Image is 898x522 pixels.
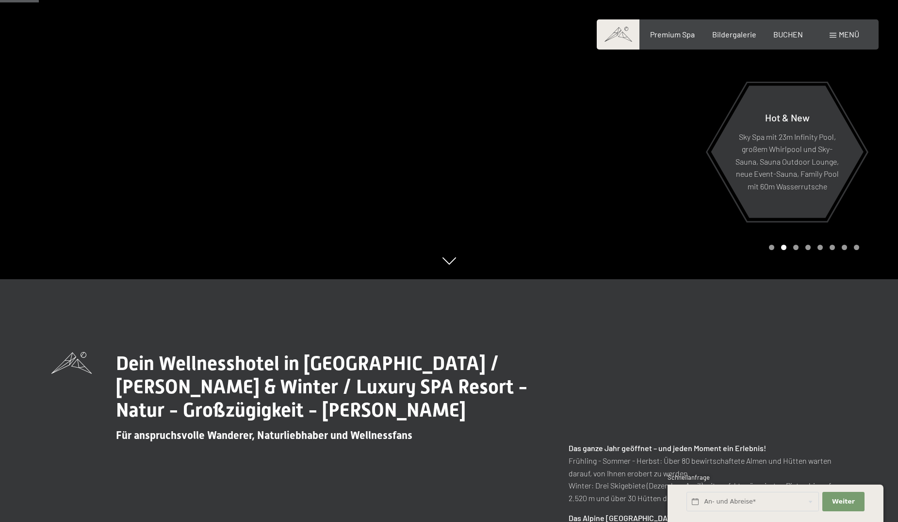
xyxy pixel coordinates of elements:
div: Carousel Page 8 [854,245,859,250]
div: Carousel Page 5 [817,245,823,250]
a: Premium Spa [650,30,695,39]
div: Carousel Page 1 [769,245,774,250]
strong: Das ganze Jahr geöffnet – und jeden Moment ein Erlebnis! [569,443,766,453]
a: Bildergalerie [712,30,756,39]
a: BUCHEN [773,30,803,39]
div: Carousel Page 3 [793,245,799,250]
a: Hot & New Sky Spa mit 23m Infinity Pool, großem Whirlpool und Sky-Sauna, Sauna Outdoor Lounge, ne... [710,85,864,219]
div: Carousel Page 2 (Current Slide) [781,245,786,250]
p: Sky Spa mit 23m Infinity Pool, großem Whirlpool und Sky-Sauna, Sauna Outdoor Lounge, neue Event-S... [735,130,840,192]
span: Hot & New [765,111,810,123]
span: Menü [839,30,859,39]
span: Weiter [832,497,855,506]
span: Dein Wellnesshotel in [GEOGRAPHIC_DATA] / [PERSON_NAME] & Winter / Luxury SPA Resort - Natur - Gr... [116,352,528,421]
button: Weiter [822,492,864,512]
div: Carousel Page 4 [805,245,811,250]
div: Carousel Pagination [766,245,859,250]
p: Frühling - Sommer - Herbst: Über 80 bewirtschaftete Almen und Hütten warten darauf, von Ihnen ero... [569,442,847,504]
span: Schnellanfrage [668,473,710,481]
div: Carousel Page 6 [830,245,835,250]
span: Für anspruchsvolle Wanderer, Naturliebhaber und Wellnessfans [116,429,412,441]
div: Carousel Page 7 [842,245,847,250]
